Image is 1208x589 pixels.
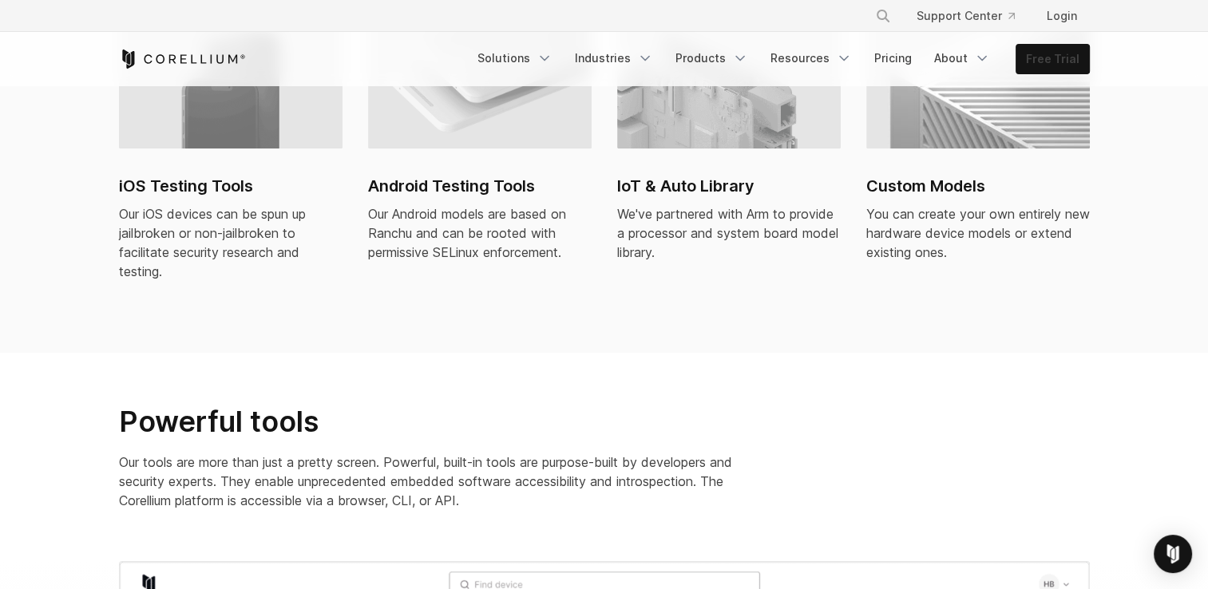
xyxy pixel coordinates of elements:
[617,174,841,198] h2: IoT & Auto Library
[869,2,897,30] button: Search
[119,49,246,69] a: Corellium Home
[866,174,1090,198] h2: Custom Models
[119,404,758,440] h2: Powerful tools
[368,204,592,262] div: Our Android models are based on Ranchu and can be rooted with permissive SELinux enforcement.
[1034,2,1090,30] a: Login
[119,174,343,198] h2: iOS Testing Tools
[368,174,592,198] h2: Android Testing Tools
[368,10,592,281] a: Android virtual machine and devices Android Testing Tools Our Android models are based on Ranchu ...
[617,204,841,262] div: We've partnered with Arm to provide a processor and system board model library.
[856,2,1090,30] div: Navigation Menu
[468,44,1090,74] div: Navigation Menu
[904,2,1028,30] a: Support Center
[565,44,663,73] a: Industries
[119,10,343,300] a: iPhone virtual machine and devices iOS Testing Tools Our iOS devices can be spun up jailbroken or...
[761,44,861,73] a: Resources
[1154,535,1192,573] div: Open Intercom Messenger
[617,10,841,281] a: IoT & Auto Library IoT & Auto Library We've partnered with Arm to provide a processor and system ...
[866,10,1090,281] a: Custom Models Custom Models You can create your own entirely new hardware device models or extend...
[1016,45,1089,73] a: Free Trial
[866,204,1090,262] div: You can create your own entirely new hardware device models or extend existing ones.
[666,44,758,73] a: Products
[119,204,343,281] div: Our iOS devices can be spun up jailbroken or non-jailbroken to facilitate security research and t...
[865,44,921,73] a: Pricing
[925,44,1000,73] a: About
[119,453,758,510] p: Our tools are more than just a pretty screen. Powerful, built-in tools are purpose-built by devel...
[468,44,562,73] a: Solutions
